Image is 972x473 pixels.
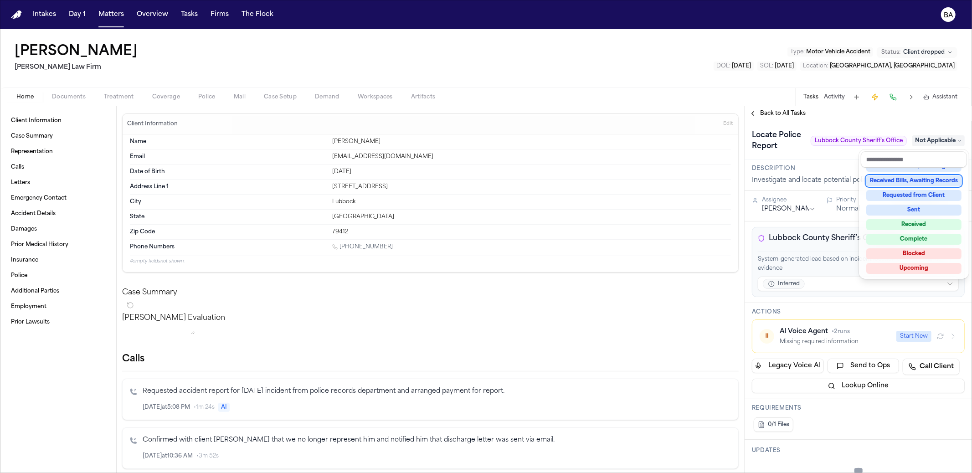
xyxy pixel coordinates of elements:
div: Blocked [866,248,962,259]
div: Complete [866,234,962,245]
div: Received [866,219,962,230]
div: Received Bills, Awaiting Records [866,175,962,186]
span: Not Applicable [912,135,965,146]
div: Requested from Client [866,190,962,201]
div: Sent [866,205,962,216]
div: Upcoming [866,263,962,274]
